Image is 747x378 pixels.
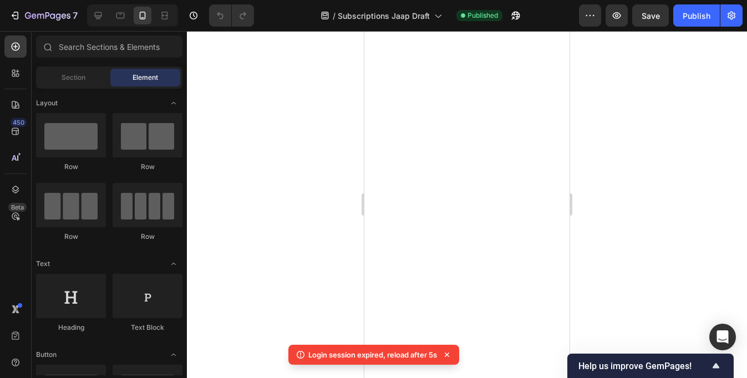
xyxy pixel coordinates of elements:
[642,11,660,21] span: Save
[36,98,58,108] span: Layout
[632,4,669,27] button: Save
[209,4,254,27] div: Undo/Redo
[467,11,498,21] span: Published
[36,35,182,58] input: Search Sections & Elements
[113,232,182,242] div: Row
[36,350,57,360] span: Button
[338,10,430,22] span: Subscriptions Jaap Draft
[36,323,106,333] div: Heading
[36,162,106,172] div: Row
[165,346,182,364] span: Toggle open
[36,259,50,269] span: Text
[36,232,106,242] div: Row
[709,324,736,350] div: Open Intercom Messenger
[165,255,182,273] span: Toggle open
[673,4,720,27] button: Publish
[578,361,709,371] span: Help us improve GemPages!
[11,118,27,127] div: 450
[578,359,723,372] button: Show survey - Help us improve GemPages!
[62,73,85,83] span: Section
[4,4,83,27] button: 7
[133,73,158,83] span: Element
[113,162,182,172] div: Row
[73,9,78,22] p: 7
[165,94,182,112] span: Toggle open
[683,10,710,22] div: Publish
[364,31,570,378] iframe: Design area
[333,10,336,22] span: /
[308,349,437,360] p: Login session expired, reload after 5s
[113,323,182,333] div: Text Block
[8,203,27,212] div: Beta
